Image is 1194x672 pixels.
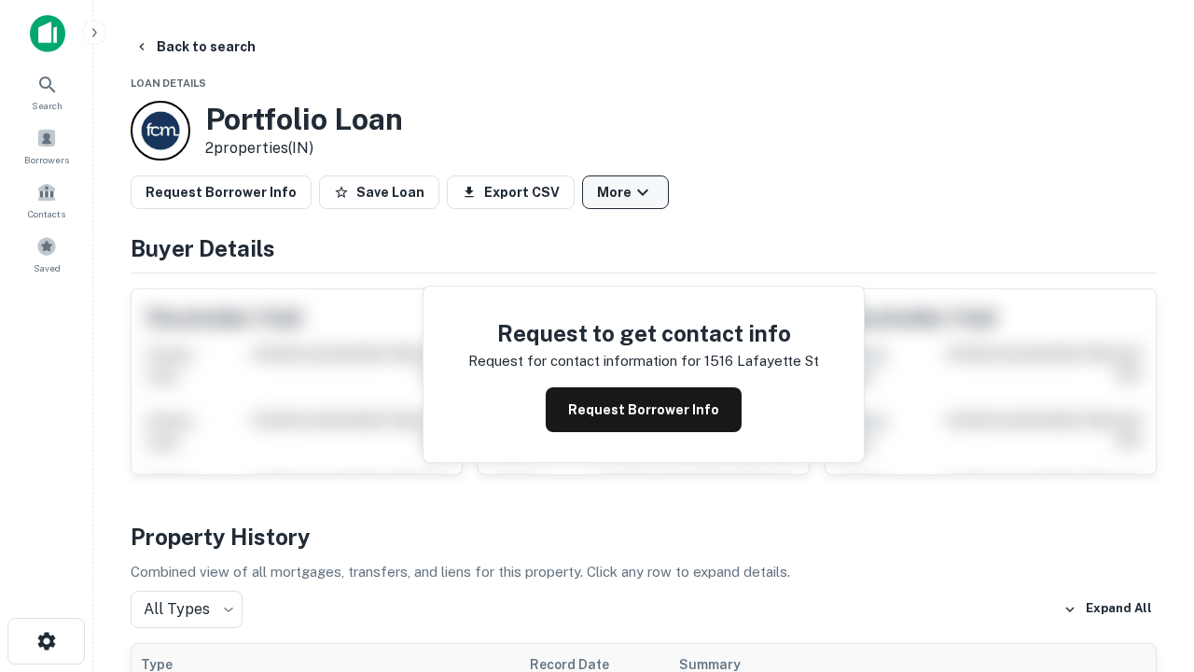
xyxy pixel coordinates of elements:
a: Search [6,66,88,117]
a: Saved [6,229,88,279]
button: Save Loan [319,175,439,209]
p: Request for contact information for [468,350,701,372]
span: Borrowers [24,152,69,167]
h4: Buyer Details [131,231,1157,265]
h4: Property History [131,520,1157,553]
a: Borrowers [6,120,88,171]
button: Back to search [127,30,263,63]
iframe: Chat Widget [1101,523,1194,612]
span: Loan Details [131,77,206,89]
h4: Request to get contact info [468,316,819,350]
span: Saved [34,260,61,275]
h3: Portfolio Loan [205,102,403,137]
span: Search [32,98,62,113]
a: Contacts [6,175,88,225]
button: More [582,175,669,209]
button: Request Borrower Info [131,175,312,209]
div: All Types [131,591,243,628]
p: Combined view of all mortgages, transfers, and liens for this property. Click any row to expand d... [131,561,1157,583]
button: Export CSV [447,175,575,209]
p: 2 properties (IN) [205,137,403,160]
img: capitalize-icon.png [30,15,65,52]
span: Contacts [28,206,65,221]
button: Expand All [1059,595,1157,623]
button: Request Borrower Info [546,387,742,432]
p: 1516 lafayette st [704,350,819,372]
